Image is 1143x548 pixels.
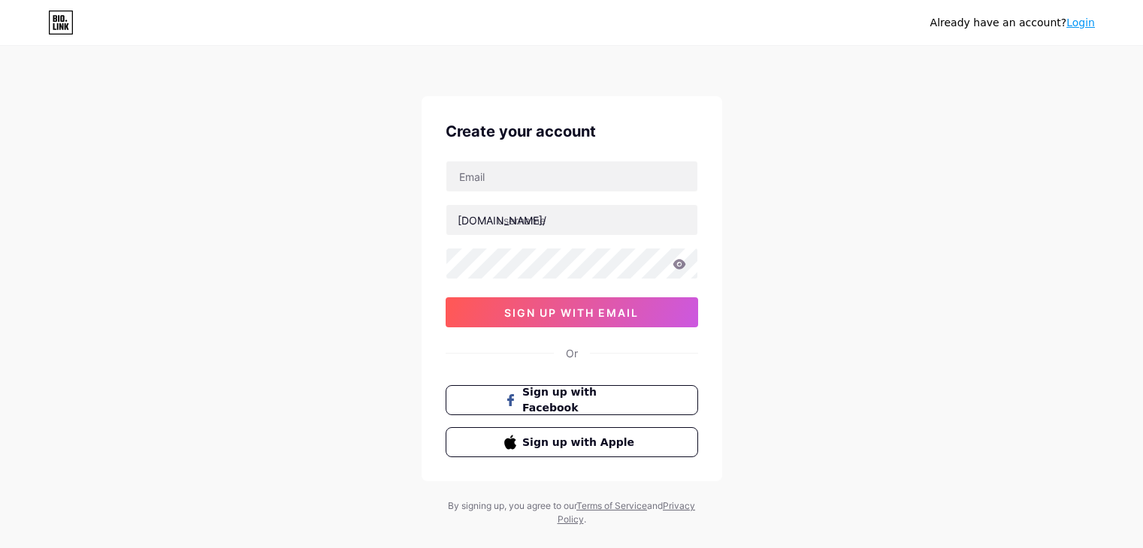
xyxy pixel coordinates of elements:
a: Login [1066,17,1095,29]
input: username [446,205,697,235]
span: sign up with email [504,306,639,319]
button: sign up with email [446,297,698,327]
div: Create your account [446,120,698,143]
div: [DOMAIN_NAME]/ [458,212,546,228]
button: Sign up with Facebook [446,385,698,415]
button: Sign up with Apple [446,427,698,457]
span: Sign up with Apple [522,435,639,450]
div: By signing up, you agree to our and . [444,499,700,526]
div: Or [566,345,578,361]
span: Sign up with Facebook [522,384,639,416]
input: Email [446,161,697,191]
div: Already have an account? [930,15,1095,31]
a: Terms of Service [576,500,647,511]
